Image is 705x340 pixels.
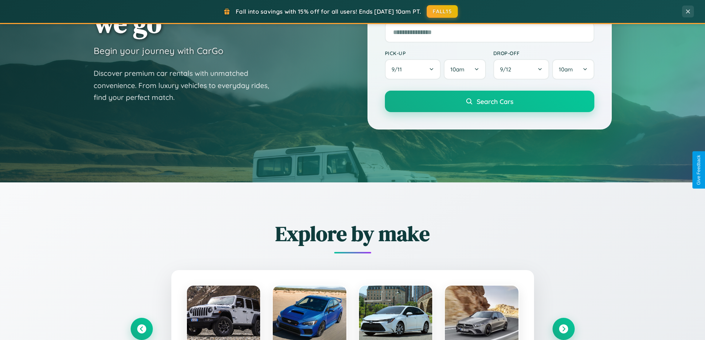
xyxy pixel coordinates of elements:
[385,59,441,80] button: 9/11
[131,219,575,248] h2: Explore by make
[385,50,486,56] label: Pick-up
[559,66,573,73] span: 10am
[477,97,513,105] span: Search Cars
[94,45,224,56] h3: Begin your journey with CarGo
[696,155,701,185] div: Give Feedback
[450,66,464,73] span: 10am
[493,59,550,80] button: 9/12
[444,59,486,80] button: 10am
[493,50,594,56] label: Drop-off
[392,66,406,73] span: 9 / 11
[552,59,594,80] button: 10am
[385,91,594,112] button: Search Cars
[427,5,458,18] button: FALL15
[236,8,421,15] span: Fall into savings with 15% off for all users! Ends [DATE] 10am PT.
[94,67,279,104] p: Discover premium car rentals with unmatched convenience. From luxury vehicles to everyday rides, ...
[500,66,515,73] span: 9 / 12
